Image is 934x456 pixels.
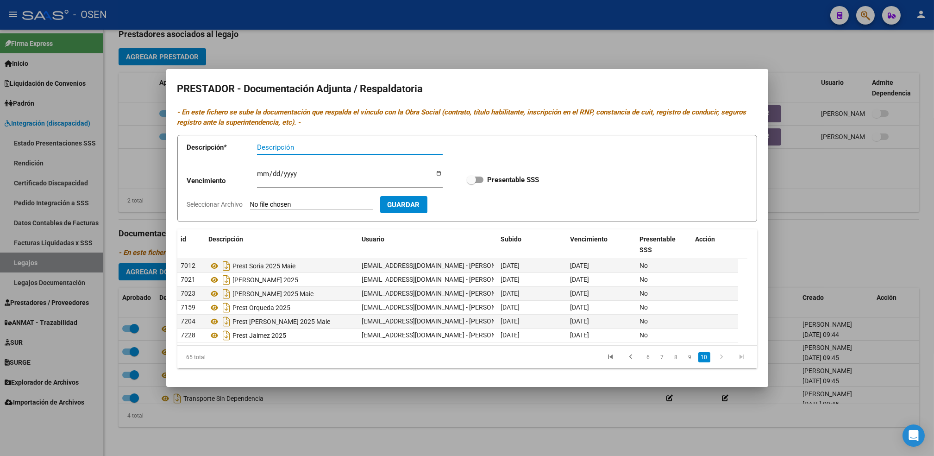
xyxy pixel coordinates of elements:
li: page 10 [697,349,712,365]
span: No [640,262,648,269]
p: Descripción [187,142,257,153]
datatable-header-cell: Subido [497,229,567,260]
i: Descargar documento [221,286,233,301]
a: go to next page [713,352,731,362]
span: Presentable SSS [640,235,676,253]
span: 7012 [181,262,196,269]
datatable-header-cell: Vencimiento [567,229,636,260]
span: [EMAIL_ADDRESS][DOMAIN_NAME] - [PERSON_NAME] [362,290,519,297]
span: No [640,304,648,311]
span: 7204 [181,317,196,325]
i: - En este fichero se sube la documentación que respalda el vínculo con la Obra Social (contrato, ... [177,108,746,127]
span: [DATE] [570,262,589,269]
span: [DATE] [501,317,520,325]
datatable-header-cell: id [177,229,205,260]
span: [DATE] [570,331,589,339]
span: [DATE] [570,304,589,311]
a: go to first page [602,352,620,362]
span: [DATE] [501,290,520,297]
span: [DATE] [570,276,589,283]
datatable-header-cell: Acción [692,229,738,260]
span: [EMAIL_ADDRESS][DOMAIN_NAME] - [PERSON_NAME] [362,304,519,311]
i: Descargar documento [221,300,233,315]
div: 65 total [177,346,292,369]
span: No [640,290,648,297]
li: page 6 [641,349,655,365]
i: Descargar documento [221,259,233,273]
span: No [640,317,648,325]
i: Descargar documento [221,328,233,343]
span: Usuario [362,235,385,243]
span: [DATE] [501,331,520,339]
span: [DATE] [570,290,589,297]
span: Guardar [388,201,420,209]
span: [EMAIL_ADDRESS][DOMAIN_NAME] - [PERSON_NAME] [362,331,519,339]
a: go to previous page [622,352,640,362]
i: Descargar documento [221,314,233,329]
li: page 7 [655,349,669,365]
a: 8 [671,352,682,362]
span: [DATE] [501,276,520,283]
span: 7021 [181,276,196,283]
a: 10 [698,352,710,362]
button: Guardar [380,196,427,213]
li: page 9 [683,349,697,365]
span: Vencimiento [570,235,608,243]
span: Acción [696,235,715,243]
span: Prest [PERSON_NAME] 2025 Maie [233,318,331,325]
span: id [181,235,187,243]
span: [EMAIL_ADDRESS][DOMAIN_NAME] - [PERSON_NAME] [362,317,519,325]
span: Seleccionar Archivo [187,201,243,208]
span: Prest Jaimez 2025 [233,332,287,339]
datatable-header-cell: Presentable SSS [636,229,692,260]
span: [DATE] [501,304,520,311]
span: [EMAIL_ADDRESS][DOMAIN_NAME] - [PERSON_NAME] [362,262,519,269]
i: Descargar documento [221,272,233,287]
span: Prest Orqueda 2025 [233,304,291,311]
a: go to last page [733,352,751,362]
span: [PERSON_NAME] 2025 Maie [233,290,314,298]
span: 7023 [181,290,196,297]
datatable-header-cell: Descripción [205,229,358,260]
span: Prest Soria 2025 Maie [233,262,296,270]
span: [DATE] [501,262,520,269]
a: 9 [684,352,696,362]
strong: Presentable SSS [487,176,539,184]
datatable-header-cell: Usuario [358,229,497,260]
span: [EMAIL_ADDRESS][DOMAIN_NAME] - [PERSON_NAME] [362,276,519,283]
span: 7228 [181,331,196,339]
span: [PERSON_NAME] 2025 [233,276,299,284]
a: 7 [657,352,668,362]
span: Subido [501,235,522,243]
span: Descripción [209,235,244,243]
a: 6 [643,352,654,362]
span: No [640,276,648,283]
h2: PRESTADOR - Documentación Adjunta / Respaldatoria [177,80,757,98]
span: [DATE] [570,317,589,325]
p: Vencimiento [187,176,257,186]
span: 7159 [181,304,196,311]
span: No [640,331,648,339]
div: Open Intercom Messenger [903,424,925,447]
li: page 8 [669,349,683,365]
